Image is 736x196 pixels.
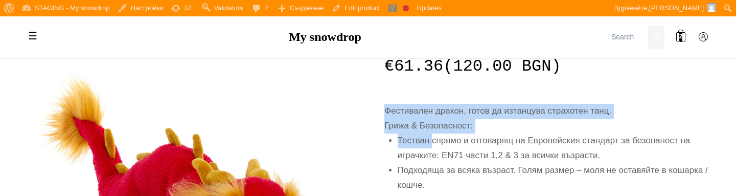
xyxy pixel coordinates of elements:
a: 2 [671,27,691,47]
div: Фестивален дракон, готов да изтанцува страхотен танц. [384,104,714,119]
span: (120.00 BGN) [384,57,561,76]
div: Focus keyphrase not set [403,5,409,11]
a: My snowdrop [289,30,361,43]
span: [PERSON_NAME] [649,4,704,12]
div: Грижа & Безопасност: [384,119,714,134]
span: 2 [679,32,683,42]
label: Toggle mobile menu [22,26,43,46]
input: Search [607,26,648,49]
bdi: 61.36 [384,57,443,76]
li: Тестван спрямо и отговарящ на Европейския стандарт за безопаност на играчките: EN71 части 1,2 & 3... [398,134,714,163]
li: Подходяща за всяка възраст. Голям размер – моля не оставяйте в кошарка / кошче. [398,163,714,193]
span: € [384,57,394,76]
